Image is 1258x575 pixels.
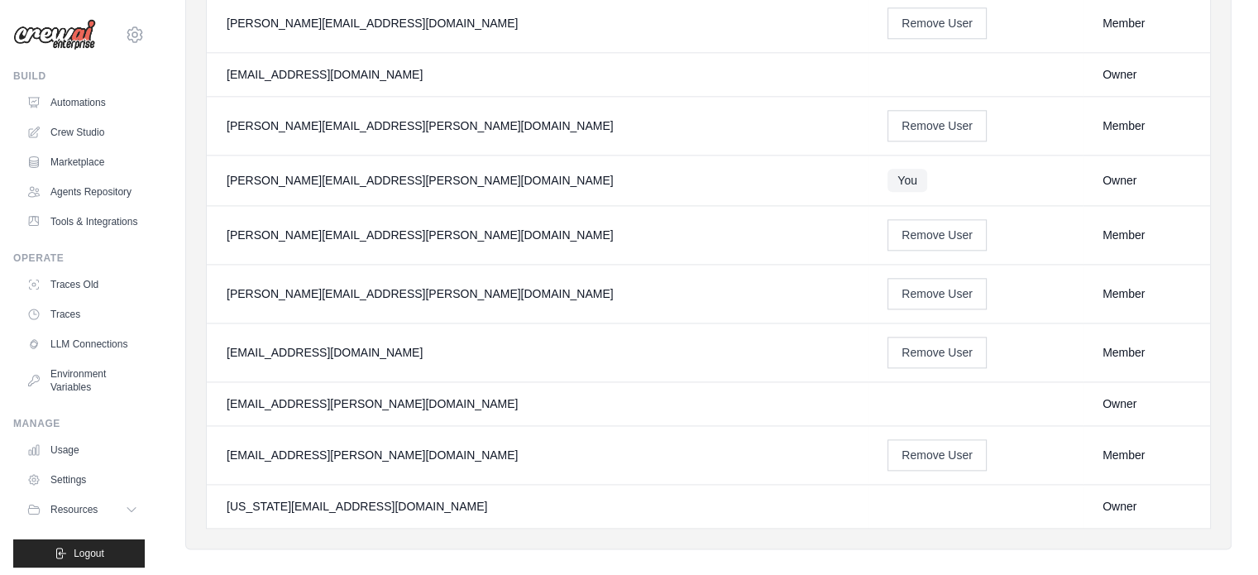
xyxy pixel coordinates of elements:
[887,110,987,141] button: Remove User
[227,498,848,515] div: [US_STATE][EMAIL_ADDRESS][DOMAIN_NAME]
[227,344,848,361] div: [EMAIL_ADDRESS][DOMAIN_NAME]
[887,337,987,368] button: Remove User
[13,539,145,568] button: Logout
[13,417,145,430] div: Manage
[20,496,145,523] button: Resources
[20,179,145,205] a: Agents Repository
[13,252,145,265] div: Operate
[13,19,96,50] img: Logo
[50,503,98,516] span: Resources
[20,331,145,357] a: LLM Connections
[20,208,145,235] a: Tools & Integrations
[887,278,987,309] button: Remove User
[13,69,145,83] div: Build
[20,301,145,328] a: Traces
[1103,172,1190,189] div: Owner
[1103,117,1190,134] div: Member
[227,66,848,83] div: [EMAIL_ADDRESS][DOMAIN_NAME]
[887,7,987,39] button: Remove User
[1103,227,1190,243] div: Member
[1103,498,1190,515] div: Owner
[1103,15,1190,31] div: Member
[887,439,987,471] button: Remove User
[1103,447,1190,463] div: Member
[20,119,145,146] a: Crew Studio
[227,15,848,31] div: [PERSON_NAME][EMAIL_ADDRESS][DOMAIN_NAME]
[227,227,848,243] div: [PERSON_NAME][EMAIL_ADDRESS][PERSON_NAME][DOMAIN_NAME]
[227,117,848,134] div: [PERSON_NAME][EMAIL_ADDRESS][PERSON_NAME][DOMAIN_NAME]
[1103,395,1190,412] div: Owner
[887,169,927,192] span: You
[20,271,145,298] a: Traces Old
[20,467,145,493] a: Settings
[20,149,145,175] a: Marketplace
[227,447,848,463] div: [EMAIL_ADDRESS][PERSON_NAME][DOMAIN_NAME]
[1103,285,1190,302] div: Member
[227,395,848,412] div: [EMAIL_ADDRESS][PERSON_NAME][DOMAIN_NAME]
[227,172,848,189] div: [PERSON_NAME][EMAIL_ADDRESS][PERSON_NAME][DOMAIN_NAME]
[74,547,104,560] span: Logout
[20,361,145,400] a: Environment Variables
[227,285,848,302] div: [PERSON_NAME][EMAIL_ADDRESS][PERSON_NAME][DOMAIN_NAME]
[20,89,145,116] a: Automations
[1103,66,1190,83] div: Owner
[1103,344,1190,361] div: Member
[887,219,987,251] button: Remove User
[20,437,145,463] a: Usage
